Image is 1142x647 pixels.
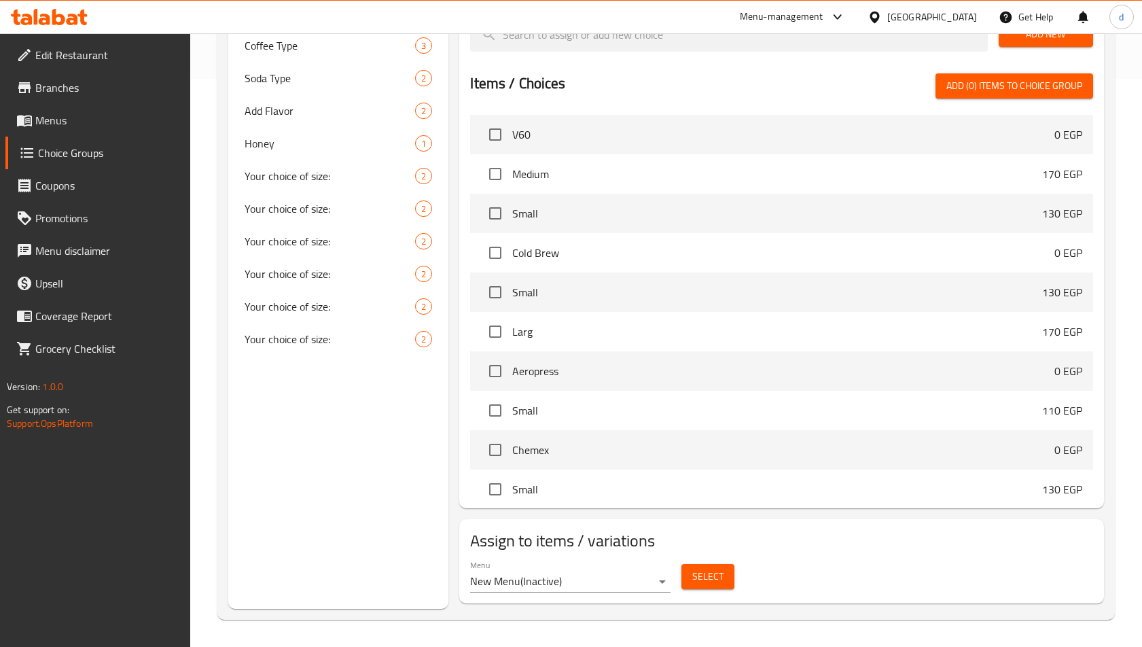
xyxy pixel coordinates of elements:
span: Honey [245,135,415,152]
span: Select choice [481,357,510,385]
span: Your choice of size: [245,233,415,249]
span: 2 [416,72,431,85]
div: Coffee Type3 [228,29,448,62]
div: Choices [415,168,432,184]
span: Promotions [35,210,180,226]
a: Upsell [5,267,191,300]
div: Choices [415,200,432,217]
span: Select choice [481,317,510,346]
span: Branches [35,80,180,96]
span: Your choice of size: [245,266,415,282]
span: Select choice [481,436,510,464]
a: Support.OpsPlatform [7,415,93,432]
span: Edit Restaurant [35,47,180,63]
span: Add (0) items to choice group [946,77,1082,94]
div: Choices [415,103,432,119]
div: Your choice of size:2 [228,258,448,290]
p: 170 EGP [1042,166,1082,182]
span: 1.0.0 [42,378,63,396]
a: Branches [5,71,191,104]
span: Soda Type [245,70,415,86]
button: Add (0) items to choice group [935,73,1093,99]
a: Grocery Checklist [5,332,191,365]
div: Menu-management [740,9,823,25]
div: Your choice of size:2 [228,290,448,323]
span: Add New [1010,26,1082,43]
span: 2 [416,105,431,118]
span: Larg [512,323,1042,340]
div: Your choice of size:2 [228,192,448,225]
span: 2 [416,333,431,346]
span: Menus [35,112,180,128]
a: Menu disclaimer [5,234,191,267]
div: Choices [415,233,432,249]
span: 2 [416,203,431,215]
span: Coffee Type [245,37,415,54]
span: Add Flavor [245,103,415,119]
span: Get support on: [7,401,69,419]
div: Choices [415,37,432,54]
span: Version: [7,378,40,396]
span: Small [512,205,1042,222]
a: Choice Groups [5,137,191,169]
span: Select choice [481,239,510,267]
span: Coupons [35,177,180,194]
span: Medium [512,166,1042,182]
span: 2 [416,300,431,313]
span: 1 [416,137,431,150]
div: Choices [415,331,432,347]
div: Choices [415,70,432,86]
div: Your choice of size:2 [228,160,448,192]
p: 170 EGP [1042,323,1082,340]
div: Add Flavor2 [228,94,448,127]
span: Your choice of size: [245,298,415,315]
p: 0 EGP [1054,363,1082,379]
span: 2 [416,268,431,281]
div: [GEOGRAPHIC_DATA] [887,10,977,24]
span: Cold Brew [512,245,1054,261]
div: Soda Type2 [228,62,448,94]
div: Choices [415,135,432,152]
h2: Items / Choices [470,73,565,94]
span: Choice Groups [38,145,180,161]
span: d [1119,10,1124,24]
p: 130 EGP [1042,481,1082,497]
h2: Assign to items / variations [470,530,1093,552]
span: Small [512,481,1042,497]
span: Your choice of size: [245,331,415,347]
input: search [470,17,987,52]
span: 2 [416,235,431,248]
span: Your choice of size: [245,168,415,184]
div: Choices [415,266,432,282]
span: Select choice [481,160,510,188]
span: Upsell [35,275,180,292]
a: Coverage Report [5,300,191,332]
button: Select [681,564,734,589]
label: Menu [470,561,490,570]
span: Select choice [481,278,510,307]
div: Honey1 [228,127,448,160]
a: Edit Restaurant [5,39,191,71]
span: Select choice [481,199,510,228]
span: Small [512,402,1042,419]
a: Promotions [5,202,191,234]
div: Your choice of size:2 [228,323,448,355]
span: Coverage Report [35,308,180,324]
span: Select choice [481,475,510,504]
p: 0 EGP [1054,442,1082,458]
span: V60 [512,126,1054,143]
p: 0 EGP [1054,126,1082,143]
span: Grocery Checklist [35,340,180,357]
span: Aeropress [512,363,1054,379]
span: Small [512,284,1042,300]
button: Add New [999,22,1093,47]
span: Your choice of size: [245,200,415,217]
p: 130 EGP [1042,205,1082,222]
span: Select [692,568,724,585]
span: Menu disclaimer [35,243,180,259]
a: Menus [5,104,191,137]
p: 130 EGP [1042,284,1082,300]
div: New Menu(Inactive) [470,571,671,593]
p: 0 EGP [1054,245,1082,261]
span: 2 [416,170,431,183]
